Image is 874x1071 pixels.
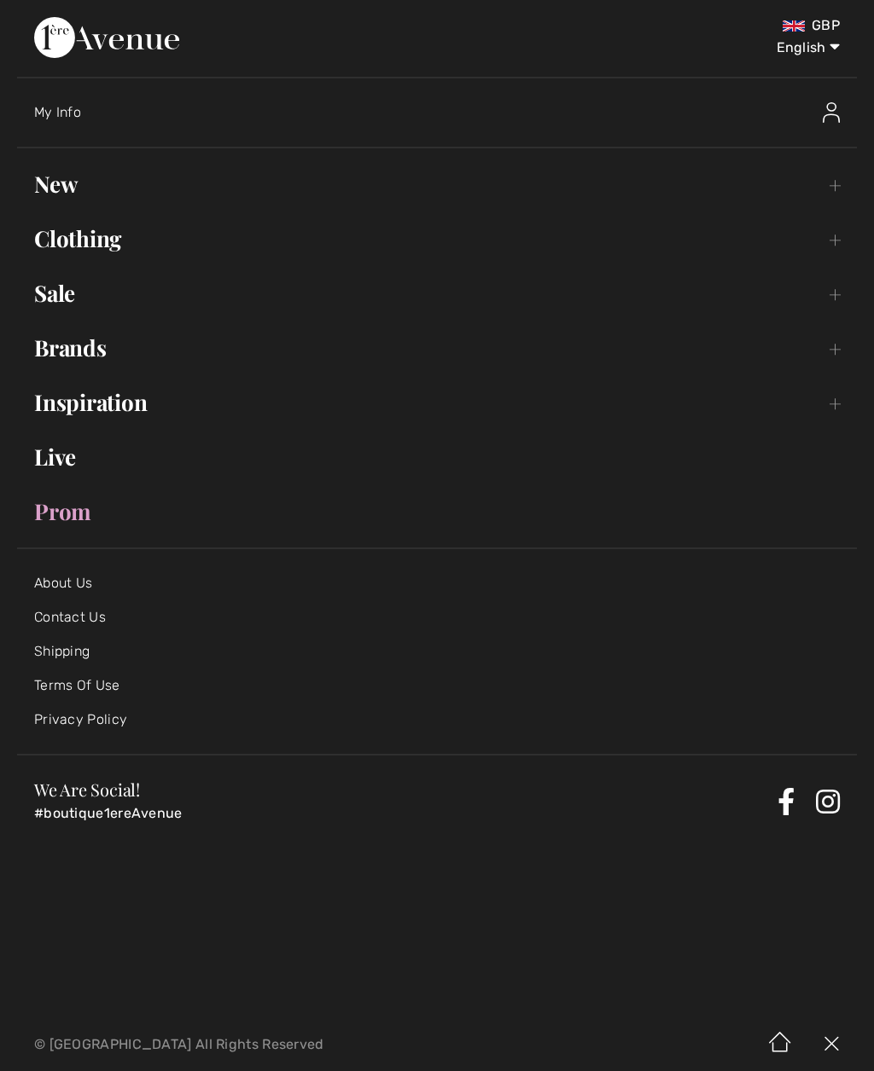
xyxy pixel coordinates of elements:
[823,102,840,123] img: My Info
[755,1018,806,1071] img: Home
[34,677,120,693] a: Terms Of Use
[778,788,795,815] a: Facebook
[17,165,857,203] a: New
[17,275,857,312] a: Sale
[17,493,857,530] a: Prom
[816,788,840,815] a: Instagram
[17,329,857,367] a: Brands
[34,781,771,798] h3: We Are Social!
[34,643,90,659] a: Shipping
[34,575,92,591] a: About Us
[17,220,857,258] a: Clothing
[17,438,857,476] a: Live
[515,17,840,34] div: GBP
[34,85,857,140] a: My InfoMy Info
[34,609,106,625] a: Contact Us
[806,1018,857,1071] img: X
[17,384,857,421] a: Inspiration
[34,711,127,727] a: Privacy Policy
[34,17,179,58] img: 1ère Avenue
[34,104,81,120] span: My Info
[34,1039,514,1051] p: © [GEOGRAPHIC_DATA] All Rights Reserved
[34,805,771,822] p: #boutique1ereAvenue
